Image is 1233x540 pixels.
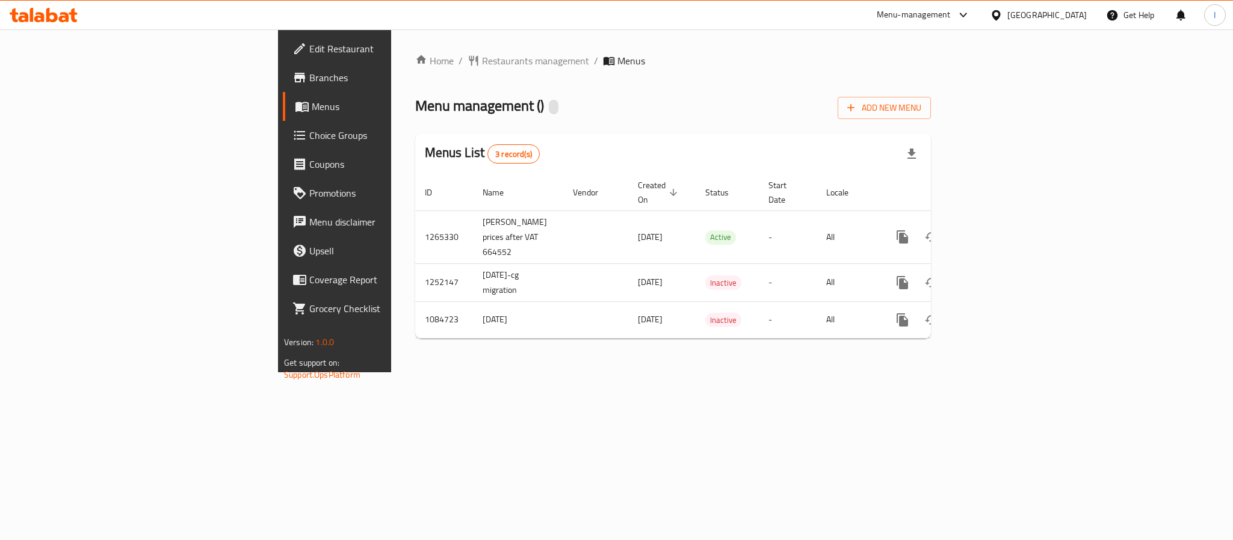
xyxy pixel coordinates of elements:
[638,178,681,207] span: Created On
[917,305,946,334] button: Change Status
[888,222,917,251] button: more
[817,210,879,263] td: All
[309,186,474,200] span: Promotions
[638,311,663,327] span: [DATE]
[283,265,484,294] a: Coverage Report
[847,100,921,115] span: Add New Menu
[473,301,563,338] td: [DATE]
[897,140,926,168] div: Export file
[309,41,474,56] span: Edit Restaurant
[284,355,339,370] span: Get support on:
[705,230,736,245] div: Active
[1214,8,1216,22] span: I
[759,263,817,301] td: -
[573,185,614,200] span: Vendor
[488,149,539,160] span: 3 record(s)
[705,185,744,200] span: Status
[817,263,879,301] td: All
[826,185,864,200] span: Locale
[309,215,474,229] span: Menu disclaimer
[309,128,474,143] span: Choice Groups
[473,263,563,301] td: [DATE]-cg migration
[487,144,540,164] div: Total records count
[759,301,817,338] td: -
[315,334,334,350] span: 1.0.0
[705,313,741,327] span: Inactive
[594,54,598,68] li: /
[415,174,1013,339] table: enhanced table
[283,150,484,179] a: Coupons
[917,268,946,297] button: Change Status
[283,121,484,150] a: Choice Groups
[617,54,645,68] span: Menus
[415,54,931,68] nav: breadcrumb
[425,185,448,200] span: ID
[888,268,917,297] button: more
[309,301,474,316] span: Grocery Checklist
[425,144,540,164] h2: Menus List
[917,222,946,251] button: Change Status
[283,236,484,265] a: Upsell
[309,70,474,85] span: Branches
[283,34,484,63] a: Edit Restaurant
[468,54,589,68] a: Restaurants management
[879,174,1013,211] th: Actions
[283,63,484,92] a: Branches
[284,334,314,350] span: Version:
[1007,8,1087,22] div: [GEOGRAPHIC_DATA]
[638,229,663,245] span: [DATE]
[768,178,802,207] span: Start Date
[309,157,474,171] span: Coupons
[705,276,741,290] span: Inactive
[283,294,484,323] a: Grocery Checklist
[309,244,474,258] span: Upsell
[473,210,563,263] td: [PERSON_NAME] prices after VAT 664552
[284,367,360,382] a: Support.OpsPlatform
[482,54,589,68] span: Restaurants management
[838,97,931,119] button: Add New Menu
[705,230,736,244] span: Active
[312,99,474,114] span: Menus
[877,8,951,22] div: Menu-management
[638,274,663,290] span: [DATE]
[283,179,484,207] a: Promotions
[817,301,879,338] td: All
[888,305,917,334] button: more
[283,207,484,236] a: Menu disclaimer
[415,92,544,119] span: Menu management ( )
[483,185,519,200] span: Name
[309,272,474,287] span: Coverage Report
[283,92,484,121] a: Menus
[759,210,817,263] td: -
